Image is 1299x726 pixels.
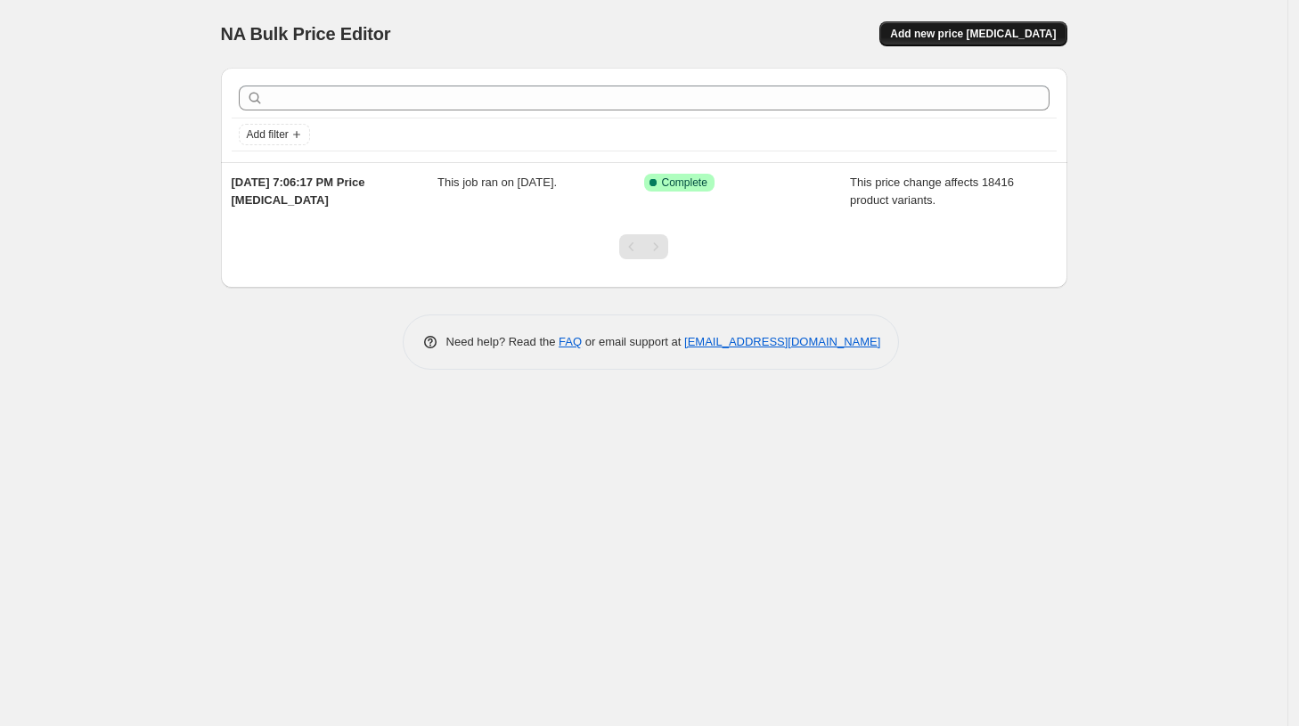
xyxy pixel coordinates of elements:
a: [EMAIL_ADDRESS][DOMAIN_NAME] [684,335,880,348]
span: This price change affects 18416 product variants. [850,175,1014,207]
span: Complete [662,175,707,190]
span: This job ran on [DATE]. [437,175,557,189]
span: [DATE] 7:06:17 PM Price [MEDICAL_DATA] [232,175,365,207]
button: Add new price [MEDICAL_DATA] [879,21,1066,46]
span: Add filter [247,127,289,142]
nav: Pagination [619,234,668,259]
span: NA Bulk Price Editor [221,24,391,44]
span: or email support at [582,335,684,348]
button: Add filter [239,124,310,145]
a: FAQ [559,335,582,348]
span: Need help? Read the [446,335,560,348]
span: Add new price [MEDICAL_DATA] [890,27,1056,41]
